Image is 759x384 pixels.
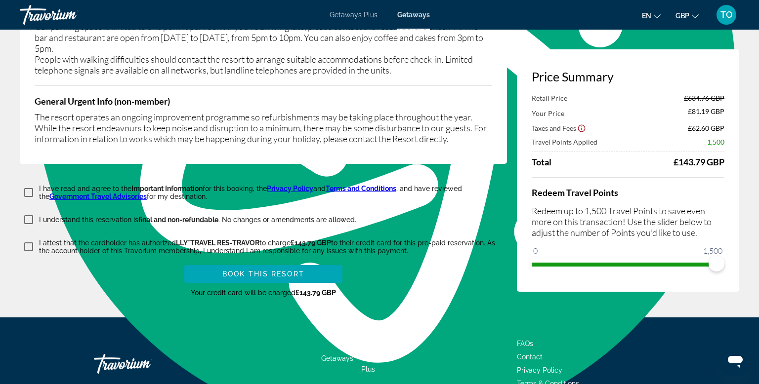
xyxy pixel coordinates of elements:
[326,185,396,192] a: Terms and Conditions
[131,185,203,192] span: Important Information
[532,124,576,132] span: Taxes and Fees
[532,263,724,265] ngx-slider: ngx-slider
[532,123,586,133] button: Show Taxes and Fees breakdown
[532,187,724,198] h4: Redeem Travel Points
[709,256,724,271] span: ngx-slider
[674,156,724,167] div: £143.79 GBP
[675,8,699,23] button: Change currency
[94,349,193,379] a: Travorium
[20,2,119,28] a: Travorium
[397,11,430,19] a: Getaways
[532,138,597,146] span: Travel Points Applied
[138,216,218,224] span: final and non-refundable
[295,289,336,297] span: £143.79 GBP
[39,216,356,224] p: I understand this reservation is . No changes or amendments are allowed.
[517,353,543,361] a: Contact
[720,10,733,20] span: TO
[176,239,259,247] span: LLY*TRAVEL RES-TRAVOR
[688,124,724,132] span: £62.60 GBP
[532,69,724,84] h3: Price Summary
[688,107,724,118] span: £81.19 GBP
[684,94,724,102] span: £634.76 GBP
[39,239,507,255] p: I attest that the cardholder has authorized to charge to their credit card for this pre-paid rese...
[532,245,539,257] span: 0
[39,185,507,200] p: I have read and agree to the for this booking, the and , and have reviewed the for my destination.
[702,245,724,257] span: 1,500
[642,8,661,23] button: Change language
[517,340,533,347] a: FAQs
[642,12,651,20] span: en
[532,109,564,117] span: Your Price
[577,123,586,132] button: Show Taxes and Fees disclaimer
[267,185,313,192] a: Privacy Policy
[532,156,551,167] span: Total
[222,270,304,278] span: Book this Resort
[184,265,342,283] button: Book this Resort
[321,354,353,362] a: Getaways
[532,94,567,102] span: Retail Price
[291,239,331,247] span: £143.79 GBP
[330,11,378,19] a: Getaways Plus
[191,289,336,297] span: Your credit card will be charged
[675,12,689,20] span: GBP
[361,354,393,373] a: Getaways Plus
[707,138,724,146] span: 1,500
[532,205,724,238] p: Redeem up to 1,500 Travel Points to save even more on this transaction! Use the slider below to a...
[35,96,492,107] h4: General Urgent Info (non-member)
[714,4,739,25] button: User Menu
[49,192,147,200] a: Government Travel Advisories
[35,112,492,144] div: The resort operates an ongoing improvement programme so refurbishments may be taking place throug...
[719,345,751,376] iframe: Button to launch messaging window
[517,366,562,374] a: Privacy Policy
